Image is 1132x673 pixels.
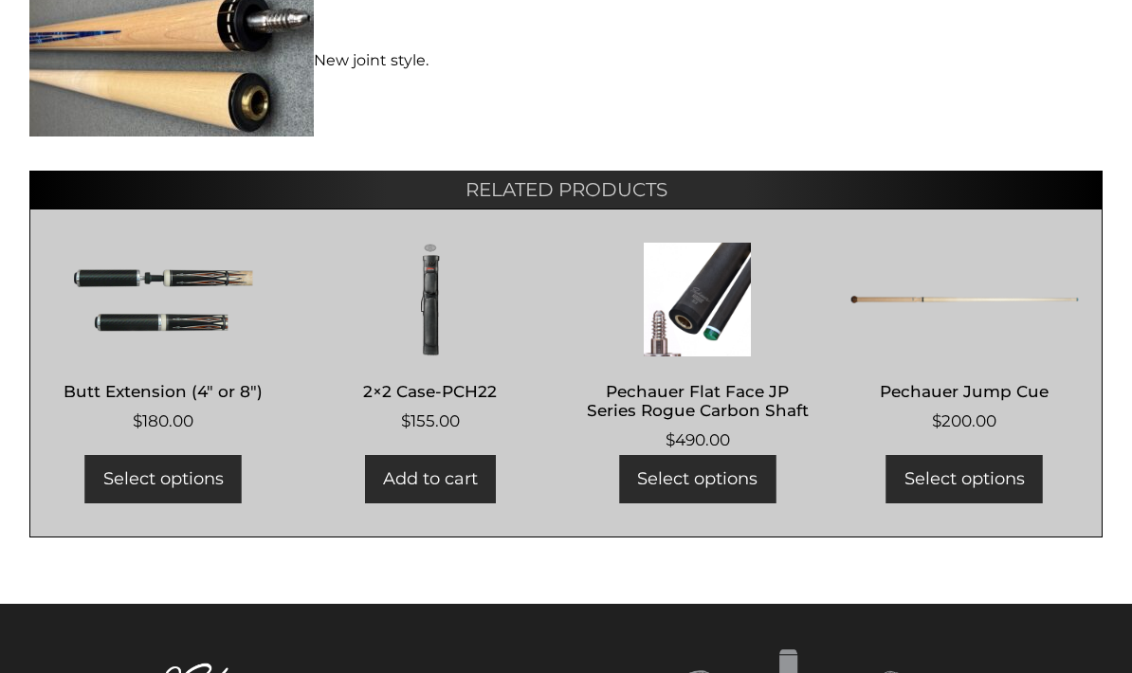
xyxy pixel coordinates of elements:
a: Pechauer Jump Cue $200.00 [850,243,1078,433]
img: 2x2 Case-PCH22 [317,243,544,356]
bdi: 180.00 [133,411,193,430]
span: $ [666,430,675,449]
bdi: 490.00 [666,430,730,449]
h2: Pechauer Flat Face JP Series Rogue Carbon Shaft [584,373,812,428]
img: Butt Extension (4" or 8") [49,243,277,356]
a: Add to cart: “Butt Extension (4" or 8")” [85,455,242,503]
img: Pechauer Flat Face JP Series Rogue Carbon Shaft [584,243,812,356]
a: Pechauer Flat Face JP Series Rogue Carbon Shaft $490.00 [584,243,812,452]
h2: Butt Extension (4″ or 8″) [49,373,277,409]
bdi: 155.00 [401,411,460,430]
img: Pechauer Jump Cue [850,243,1078,356]
a: Add to cart: “2x2 Case-PCH22” [365,455,496,503]
a: Add to cart: “Pechauer Jump Cue” [886,455,1043,503]
span: $ [932,411,941,430]
h2: Pechauer Jump Cue [850,373,1078,409]
span: $ [133,411,142,430]
h2: 2×2 Case-PCH22 [317,373,544,409]
h2: Related products [29,171,1103,209]
a: Butt Extension (4″ or 8″) $180.00 [49,243,277,433]
span: $ [401,411,411,430]
bdi: 200.00 [932,411,996,430]
a: Add to cart: “Pechauer Flat Face JP Series Rogue Carbon Shaft” [619,455,776,503]
a: 2×2 Case-PCH22 $155.00 [317,243,544,433]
